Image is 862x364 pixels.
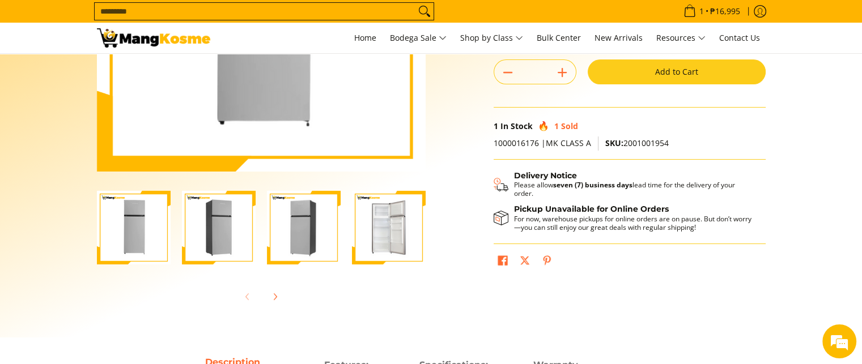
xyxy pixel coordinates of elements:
[698,7,706,15] span: 1
[354,32,376,43] span: Home
[605,138,623,148] span: SKU:
[349,23,382,53] a: Home
[267,191,341,264] img: Kelvinator 7.3 Cu.Ft. Direct Cool KLC Manual Defrost Standard Refrigerator (Silver) (Class A)-3
[656,31,706,45] span: Resources
[460,31,523,45] span: Shop by Class
[514,170,577,181] strong: Delivery Notice
[390,31,447,45] span: Bodega Sale
[719,32,760,43] span: Contact Us
[352,191,426,264] img: Kelvinator 7.3 Cu.Ft. Direct Cool KLC Manual Defrost Standard Refrigerator (Silver) (Class A)-4
[97,191,171,264] img: Kelvinator 7.3 Cu.Ft. Direct Cool KLC Manual Defrost Standard Refrigerator (Silver) (Class A)-1
[561,121,578,131] span: Sold
[97,28,210,48] img: Kelvinator 7.3 Cu.Ft. Direct Cool KLC Manual Defrost Standard Refriger | Mang Kosme
[537,32,581,43] span: Bulk Center
[182,191,256,264] img: Kelvinator 7.3 Cu.Ft. Direct Cool KLC Manual Defrost Standard Refrigerator (Silver) (Class A)-2
[651,23,711,53] a: Resources
[494,138,591,148] span: 1000016176 |MK CLASS A
[588,59,766,84] button: Add to Cart
[384,23,452,53] a: Bodega Sale
[714,23,766,53] a: Contact Us
[531,23,587,53] a: Bulk Center
[494,171,754,198] button: Shipping & Delivery
[514,204,669,214] strong: Pickup Unavailable for Online Orders
[222,23,766,53] nav: Main Menu
[539,252,555,272] a: Pin on Pinterest
[708,7,742,15] span: ₱16,995
[262,284,287,309] button: Next
[595,32,643,43] span: New Arrivals
[495,252,511,272] a: Share on Facebook
[680,5,744,18] span: •
[455,23,529,53] a: Shop by Class
[514,181,754,198] p: Please allow lead time for the delivery of your order.
[494,63,521,82] button: Subtract
[500,121,533,131] span: In Stock
[494,121,498,131] span: 1
[517,252,533,272] a: Post on X
[605,138,669,148] span: 2001001954
[553,180,632,190] strong: seven (7) business days
[415,3,434,20] button: Search
[514,215,754,232] p: For now, warehouse pickups for online orders are on pause. But don’t worry—you can still enjoy ou...
[589,23,648,53] a: New Arrivals
[554,121,559,131] span: 1
[549,63,576,82] button: Add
